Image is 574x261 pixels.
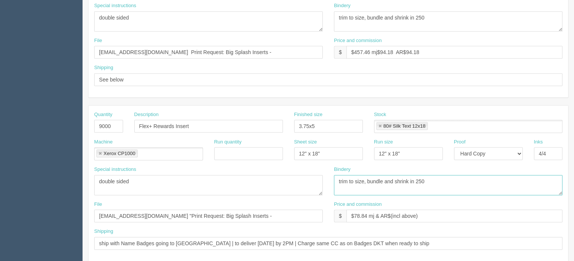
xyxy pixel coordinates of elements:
div: $ [334,46,346,59]
label: File [94,37,102,44]
label: Stock [374,111,386,118]
label: Shipping [94,64,113,71]
label: Special instructions [94,2,136,9]
label: Bindery [334,166,350,173]
label: Special instructions [94,166,136,173]
label: Shipping [94,228,113,235]
div: $ [334,210,346,222]
label: Inks [534,139,543,146]
label: Run quantity [214,139,242,146]
div: Xerox CP1000 [104,151,135,156]
label: Machine [94,139,113,146]
label: Quantity [94,111,112,118]
label: Proof [454,139,466,146]
textarea: double sided [94,11,323,32]
label: Price and commission [334,201,382,208]
label: Bindery [334,2,350,9]
label: Description [134,111,159,118]
label: Finished size [294,111,323,118]
label: Run size [374,139,393,146]
textarea: trim to size [334,11,562,32]
label: File [94,201,102,208]
textarea: double sided [94,175,323,195]
label: Sheet size [294,139,317,146]
textarea: trim to size [334,175,562,195]
label: Price and commission [334,37,382,44]
div: 80# Silk Text 12x18 [383,124,426,128]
